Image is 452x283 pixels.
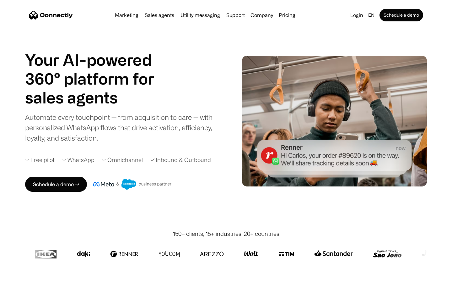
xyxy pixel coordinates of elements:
[6,271,38,281] aside: Language selected: English
[25,112,223,143] div: Automate every touchpoint — from acquisition to care — with personalized WhatsApp flows that driv...
[142,13,177,18] a: Sales agents
[276,13,298,18] a: Pricing
[25,88,169,107] h1: sales agents
[25,156,55,164] div: ✓ Free pilot
[25,177,87,192] a: Schedule a demo →
[348,11,366,19] a: Login
[13,272,38,281] ul: Language list
[178,13,223,18] a: Utility messaging
[150,156,211,164] div: ✓ Inbound & Outbound
[62,156,94,164] div: ✓ WhatsApp
[102,156,143,164] div: ✓ Omnichannel
[173,230,279,238] div: 150+ clients, 15+ industries, 20+ countries
[368,11,374,19] div: en
[379,9,423,21] a: Schedule a demo
[250,11,273,19] div: Company
[25,50,169,88] h1: Your AI-powered 360° platform for
[112,13,141,18] a: Marketing
[224,13,247,18] a: Support
[93,179,172,190] img: Meta and Salesforce business partner badge.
